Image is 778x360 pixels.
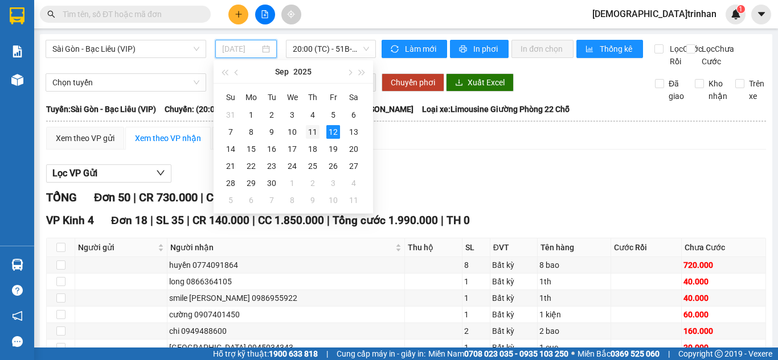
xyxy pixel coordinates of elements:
[578,347,660,360] span: Miền Bắc
[583,7,726,21] span: [DEMOGRAPHIC_DATA]trinhan
[464,349,568,358] strong: 0708 023 035 - 0935 103 250
[10,7,24,24] img: logo-vxr
[492,325,535,337] div: Bất kỳ
[446,73,514,92] button: downloadXuất Excel
[224,159,238,173] div: 21
[52,40,199,57] span: Sài Gòn - Bạc Liêu (VIP)
[285,159,299,173] div: 24
[585,45,595,54] span: bar-chart
[441,214,444,227] span: |
[213,347,318,360] span: Hỗ trợ kỹ thuật:
[282,88,302,106] th: We
[46,214,94,227] span: VP Kinh 4
[306,125,320,139] div: 11
[11,74,23,86] img: warehouse-icon
[323,140,343,158] td: 2025-09-19
[287,10,295,18] span: aim
[11,259,23,271] img: warehouse-icon
[347,108,361,122] div: 6
[492,341,535,354] div: Bất kỳ
[261,123,282,140] td: 2025-09-09
[326,125,340,139] div: 12
[265,108,279,122] div: 2
[704,77,732,102] span: Kho nhận
[255,5,275,24] button: file-add
[462,238,490,257] th: SL
[244,159,258,173] div: 22
[337,347,425,360] span: Cung cấp máy in - giấy in:
[665,43,704,68] span: Lọc Cước Rồi
[285,176,299,190] div: 1
[169,275,403,288] div: long 0866364105
[405,238,462,257] th: Thu hộ
[539,341,609,354] div: 1 cục
[261,175,282,192] td: 2025-09-30
[111,214,148,227] span: Đơn 18
[224,125,238,139] div: 7
[156,168,165,177] span: down
[683,292,764,304] div: 40.000
[490,238,538,257] th: ĐVT
[285,108,299,122] div: 3
[187,214,190,227] span: |
[78,241,155,254] span: Người gửi
[52,166,97,180] span: Lọc VP Gửi
[265,193,279,207] div: 7
[282,123,302,140] td: 2025-09-10
[241,192,261,209] td: 2025-10-06
[169,325,403,337] div: chi 0949488600
[165,103,248,115] span: Chuyến: (20:00 [DATE])
[222,43,260,55] input: 12/09/2025
[220,140,241,158] td: 2025-09-14
[169,292,403,304] div: smile [PERSON_NAME] 0986955922
[285,142,299,156] div: 17
[391,45,400,54] span: sync
[539,259,609,271] div: 8 bao
[302,106,323,123] td: 2025-09-04
[224,142,238,156] div: 14
[169,308,403,321] div: cường 0907401450
[405,43,438,55] span: Làm mới
[220,175,241,192] td: 2025-09-28
[302,88,323,106] th: Th
[265,176,279,190] div: 30
[428,347,568,360] span: Miền Nam
[343,123,364,140] td: 2025-09-13
[343,88,364,106] th: Sa
[333,214,438,227] span: Tổng cước 1.990.000
[150,214,153,227] span: |
[169,341,403,354] div: [GEOGRAPHIC_DATA] 0945034343
[306,159,320,173] div: 25
[193,214,249,227] span: CR 140.000
[447,214,470,227] span: TH 0
[46,164,171,183] button: Lọc VP Gửi
[135,132,201,144] div: Xem theo VP nhận
[343,140,364,158] td: 2025-09-20
[220,158,241,175] td: 2025-09-21
[731,9,741,19] img: icon-new-feature
[306,142,320,156] div: 18
[269,349,318,358] strong: 1900 633 818
[326,347,328,360] span: |
[347,125,361,139] div: 13
[464,325,488,337] div: 2
[94,191,130,204] span: Đơn 50
[343,158,364,175] td: 2025-09-27
[302,123,323,140] td: 2025-09-11
[285,125,299,139] div: 10
[326,176,340,190] div: 3
[293,60,312,83] button: 2025
[52,74,199,91] span: Chọn tuyến
[683,275,764,288] div: 40.000
[683,308,764,321] div: 60.000
[382,73,444,92] button: Chuyển phơi
[282,192,302,209] td: 2025-10-08
[261,88,282,106] th: Tu
[323,88,343,106] th: Fr
[244,193,258,207] div: 6
[464,292,488,304] div: 1
[343,175,364,192] td: 2025-10-04
[326,142,340,156] div: 19
[538,238,612,257] th: Tên hàng
[611,238,682,257] th: Cước Rồi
